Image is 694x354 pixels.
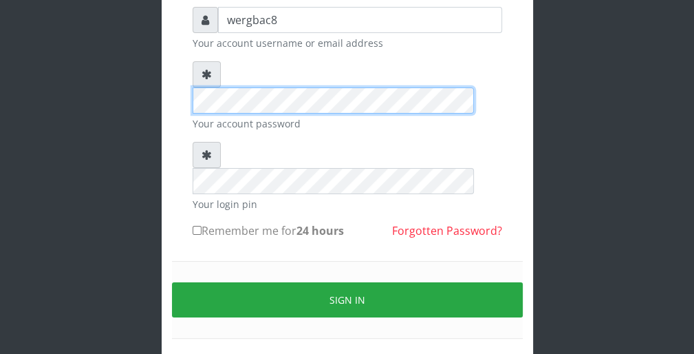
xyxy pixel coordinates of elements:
[218,7,502,33] input: Username or email address
[296,223,344,238] b: 24 hours
[193,116,502,131] small: Your account password
[193,36,502,50] small: Your account username or email address
[193,222,344,239] label: Remember me for
[193,226,202,235] input: Remember me for24 hours
[172,282,523,317] button: Sign in
[392,223,502,238] a: Forgotten Password?
[193,197,502,211] small: Your login pin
